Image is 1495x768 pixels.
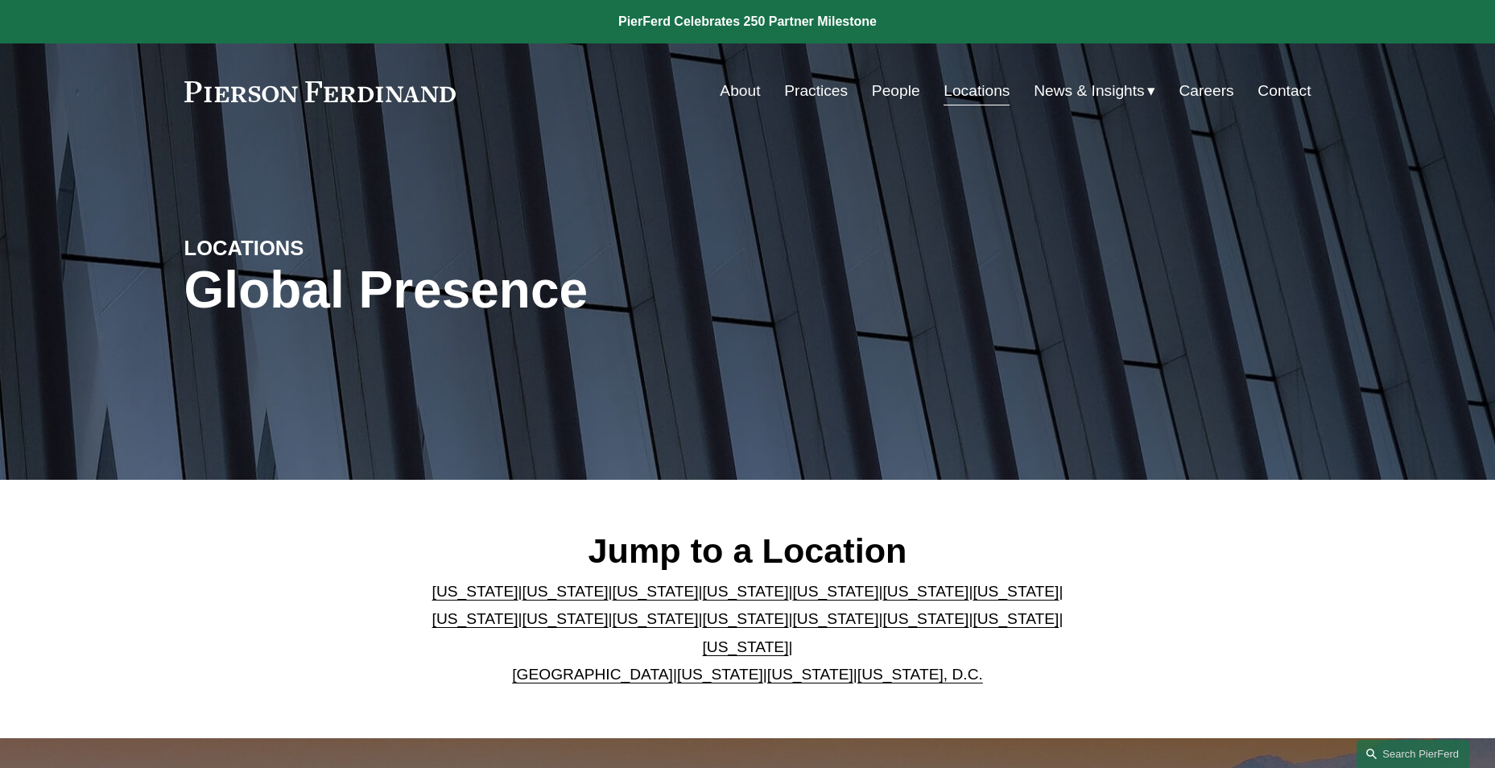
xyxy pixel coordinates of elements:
a: [US_STATE] [522,610,609,627]
a: Contact [1258,76,1311,106]
a: [US_STATE] [882,583,968,600]
a: [US_STATE], D.C. [857,666,983,683]
a: [US_STATE] [703,583,789,600]
a: [US_STATE] [973,583,1059,600]
a: [US_STATE] [522,583,609,600]
a: [US_STATE] [432,610,518,627]
a: About [720,76,760,106]
a: [GEOGRAPHIC_DATA] [512,666,673,683]
a: folder dropdown [1034,76,1155,106]
h2: Jump to a Location [419,530,1076,572]
a: [US_STATE] [432,583,518,600]
span: News & Insights [1034,77,1145,105]
h1: Global Presence [184,261,935,320]
a: [US_STATE] [613,610,699,627]
a: [US_STATE] [703,610,789,627]
p: | | | | | | | | | | | | | | | | | | [419,578,1076,689]
a: [US_STATE] [703,638,789,655]
a: Search this site [1357,740,1469,768]
a: [US_STATE] [613,583,699,600]
a: Locations [944,76,1010,106]
a: Practices [784,76,848,106]
a: Careers [1179,76,1233,106]
a: [US_STATE] [882,610,968,627]
a: [US_STATE] [973,610,1059,627]
h4: LOCATIONS [184,235,466,261]
a: [US_STATE] [792,583,878,600]
a: [US_STATE] [767,666,853,683]
a: [US_STATE] [792,610,878,627]
a: People [872,76,920,106]
a: [US_STATE] [677,666,763,683]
